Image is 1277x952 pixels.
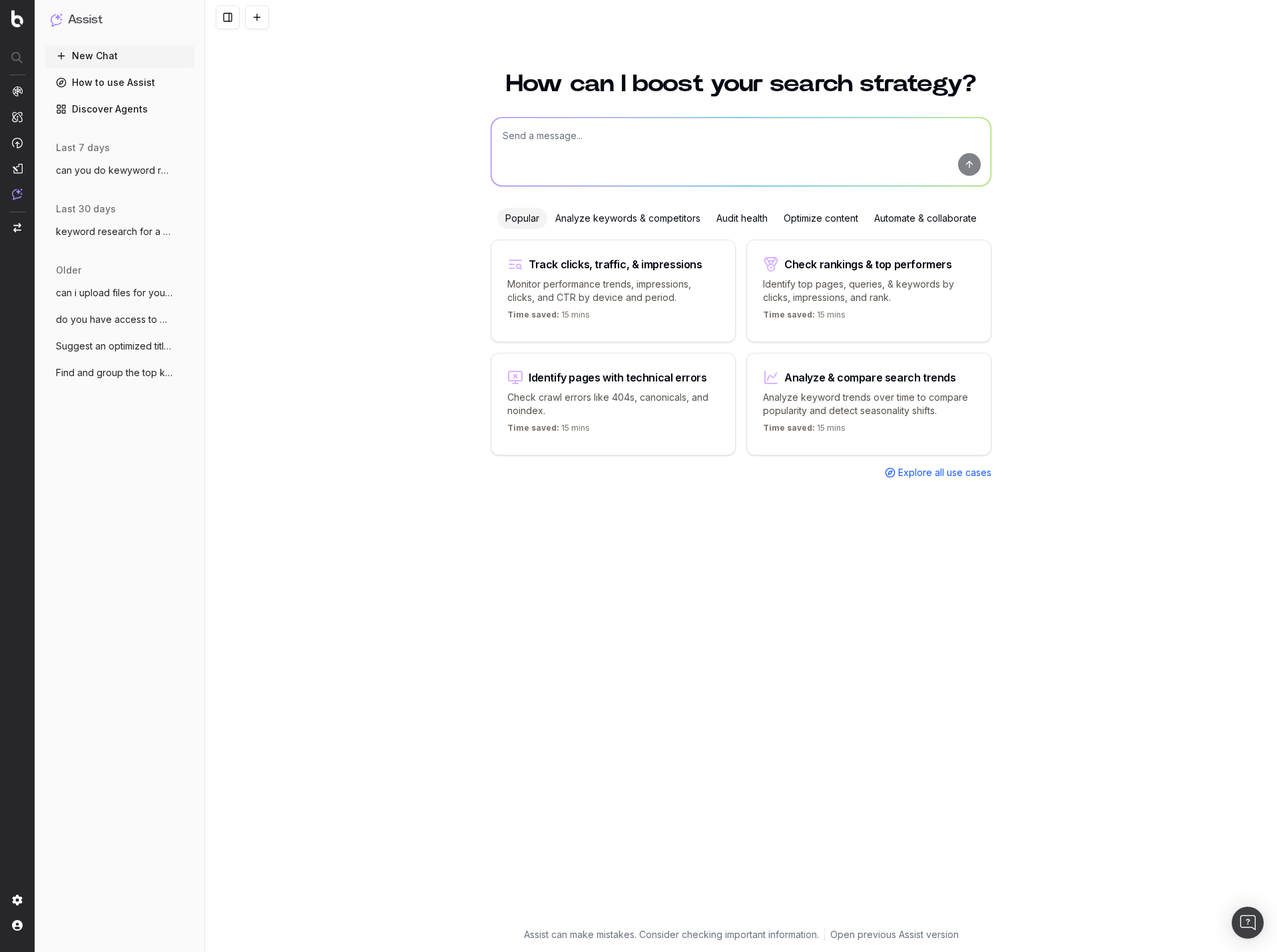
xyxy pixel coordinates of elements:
[507,423,590,439] p: 15 mins
[507,310,559,320] span: Time saved:
[45,99,194,120] a: Discover Agents
[51,13,63,26] img: Assist
[547,208,708,229] div: Analyze keywords & competitors
[12,188,23,200] img: Assist
[497,208,547,229] div: Popular
[763,278,975,304] p: Identify top pages, queries, & keywords by clicks, impressions, and rank.
[45,362,194,383] button: Find and group the top keywords for acco
[56,340,173,353] span: Suggest an optimized title and descripti
[56,164,173,177] span: can you do kewyword research for this pa
[12,920,23,931] img: My account
[11,10,23,27] img: Botify logo
[45,160,194,181] button: can you do kewyword research for this pa
[13,223,21,232] img: Switch project
[12,163,23,174] img: Studio
[45,309,194,330] button: do you have access to my SEM Rush data
[507,310,590,326] p: 15 mins
[56,366,173,379] span: Find and group the top keywords for acco
[529,259,702,270] div: Track clicks, traffic, & impressions
[12,137,23,148] img: Activation
[507,423,559,433] span: Time saved:
[763,391,975,417] p: Analyze keyword trends over time to compare popularity and detect seasonality shifts.
[784,372,956,383] div: Analyze & compare search trends
[784,259,952,270] div: Check rankings & top performers
[763,423,815,433] span: Time saved:
[1232,907,1264,939] div: Open Intercom Messenger
[68,11,103,29] h1: Assist
[491,72,991,96] h1: How can I boost your search strategy?
[763,310,846,326] p: 15 mins
[45,221,194,242] button: keyword research for a page about a mass
[56,313,173,326] span: do you have access to my SEM Rush data
[12,86,23,97] img: Analytics
[708,208,776,229] div: Audit health
[56,202,116,216] span: last 30 days
[12,895,23,905] img: Setting
[898,466,991,479] span: Explore all use cases
[507,391,719,417] p: Check crawl errors like 404s, canonicals, and noindex.
[763,310,815,320] span: Time saved:
[56,141,110,154] span: last 7 days
[830,928,959,941] a: Open previous Assist version
[507,278,719,304] p: Monitor performance trends, impressions, clicks, and CTR by device and period.
[45,45,194,67] button: New Chat
[45,336,194,357] button: Suggest an optimized title and descripti
[12,111,23,122] img: Intelligence
[866,208,985,229] div: Automate & collaborate
[56,264,81,277] span: older
[51,11,189,29] button: Assist
[885,466,991,479] a: Explore all use cases
[529,372,707,383] div: Identify pages with technical errors
[45,72,194,93] a: How to use Assist
[56,225,173,238] span: keyword research for a page about a mass
[763,423,846,439] p: 15 mins
[776,208,866,229] div: Optimize content
[45,282,194,304] button: can i upload files for you to analyze
[524,928,819,941] p: Assist can make mistakes. Consider checking important information.
[56,286,173,300] span: can i upload files for you to analyze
